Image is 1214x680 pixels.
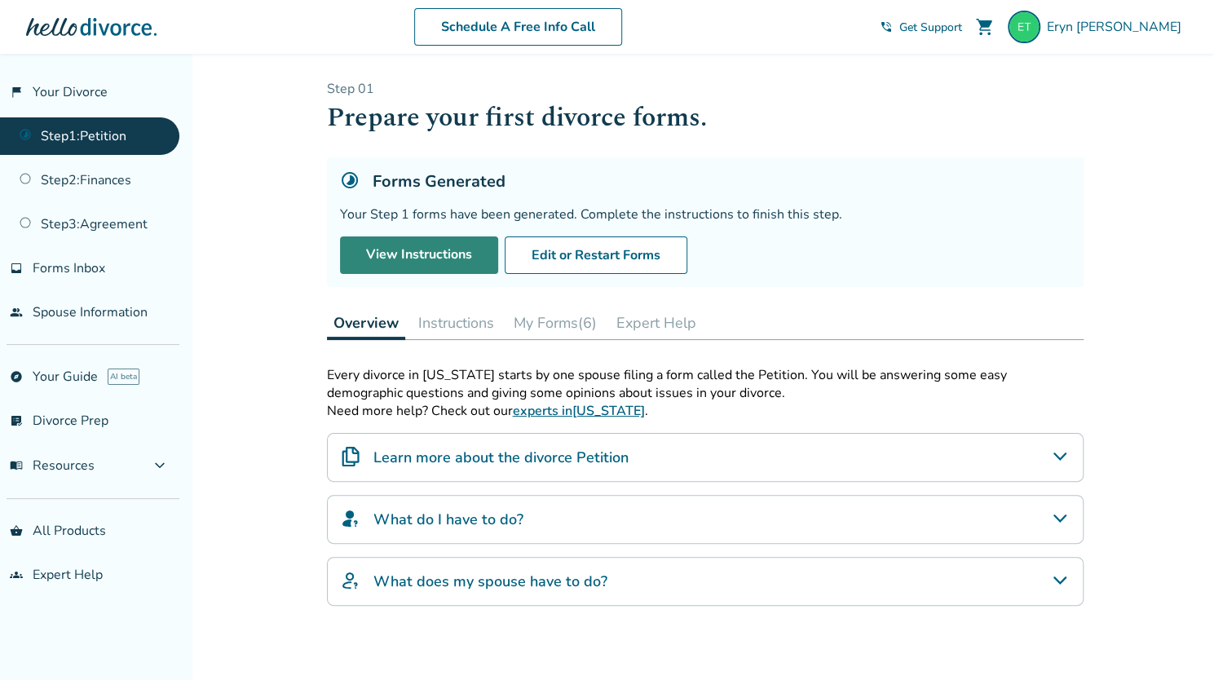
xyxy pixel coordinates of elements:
[373,170,505,192] h5: Forms Generated
[507,307,603,339] button: My Forms(6)
[513,402,645,420] a: experts in[US_STATE]
[327,366,1084,402] p: Every divorce in [US_STATE] starts by one spouse filing a form called the Petition. You will be a...
[10,370,23,383] span: explore
[505,236,687,274] button: Edit or Restart Forms
[10,524,23,537] span: shopping_basket
[327,80,1084,98] p: Step 0 1
[10,86,23,99] span: flag_2
[340,236,498,274] a: View Instructions
[1132,602,1214,680] iframe: Chat Widget
[414,8,622,46] a: Schedule A Free Info Call
[1047,18,1188,36] span: Eryn [PERSON_NAME]
[33,259,105,277] span: Forms Inbox
[10,459,23,472] span: menu_book
[373,447,629,468] h4: Learn more about the divorce Petition
[327,433,1084,482] div: Learn more about the divorce Petition
[610,307,703,339] button: Expert Help
[341,571,360,590] img: What does my spouse have to do?
[340,205,1071,223] div: Your Step 1 forms have been generated. Complete the instructions to finish this step.
[975,17,995,37] span: shopping_cart
[880,20,893,33] span: phone_in_talk
[327,98,1084,138] h1: Prepare your first divorce forms.
[150,456,170,475] span: expand_more
[10,414,23,427] span: list_alt_check
[373,571,607,592] h4: What does my spouse have to do?
[327,307,405,340] button: Overview
[10,306,23,319] span: people
[341,447,360,466] img: Learn more about the divorce Petition
[327,402,1084,420] p: Need more help? Check out our .
[1008,11,1040,43] img: eryninouye@gmail.com
[899,20,962,35] span: Get Support
[327,495,1084,544] div: What do I have to do?
[341,509,360,528] img: What do I have to do?
[880,20,962,35] a: phone_in_talkGet Support
[373,509,523,530] h4: What do I have to do?
[10,568,23,581] span: groups
[327,557,1084,606] div: What does my spouse have to do?
[108,369,139,385] span: AI beta
[10,457,95,475] span: Resources
[412,307,501,339] button: Instructions
[10,262,23,275] span: inbox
